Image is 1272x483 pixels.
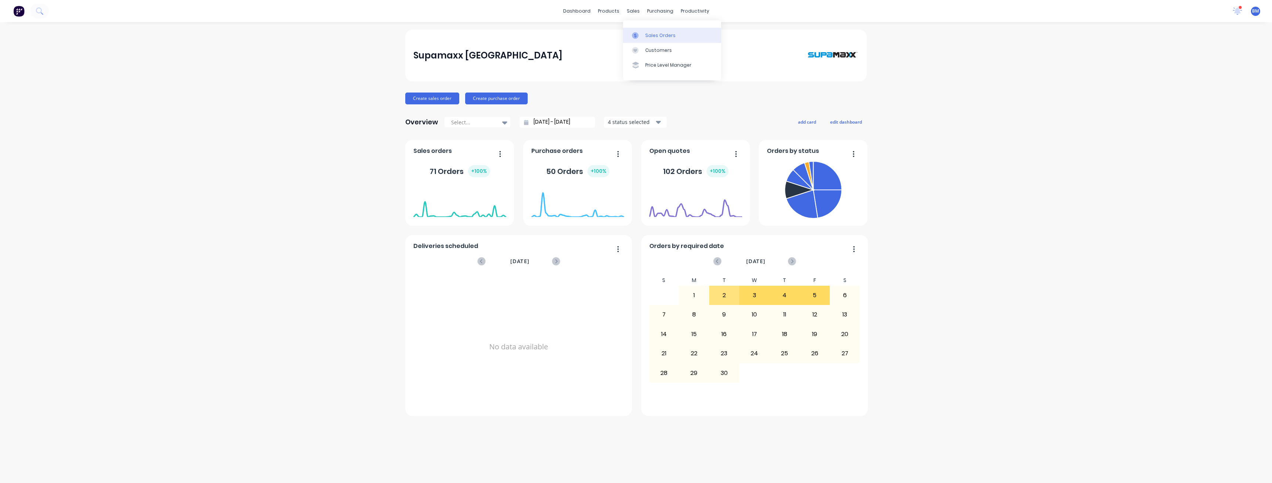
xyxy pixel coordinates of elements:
div: 15 [679,325,709,343]
div: purchasing [643,6,677,17]
div: Price Level Manager [645,62,691,68]
div: 28 [649,363,679,382]
div: + 100 % [468,165,490,177]
div: + 100 % [588,165,609,177]
div: No data available [413,275,624,419]
span: Open quotes [649,147,690,155]
div: 10 [740,305,769,324]
div: Supamaxx [GEOGRAPHIC_DATA] [413,48,562,63]
div: 8 [679,305,709,324]
div: 4 status selected [608,118,654,126]
div: 2 [710,286,739,305]
a: Sales Orders [623,28,721,43]
div: Sales Orders [645,32,676,39]
div: + 100 % [707,165,728,177]
a: dashboard [559,6,594,17]
div: 17 [740,325,769,343]
span: BM [1252,8,1259,14]
div: 13 [830,305,860,324]
div: 22 [679,344,709,363]
div: products [594,6,623,17]
div: 19 [800,325,829,343]
div: 25 [770,344,799,363]
div: 12 [800,305,829,324]
div: 26 [800,344,829,363]
div: M [679,275,709,286]
div: T [709,275,740,286]
div: 5 [800,286,829,305]
div: 3 [740,286,769,305]
div: 11 [770,305,799,324]
div: sales [623,6,643,17]
span: Orders by status [767,147,819,155]
div: 18 [770,325,799,343]
div: 14 [649,325,679,343]
div: 9 [710,305,739,324]
div: 4 [770,286,799,305]
div: 1 [679,286,709,305]
div: F [799,275,830,286]
div: Overview [405,115,438,130]
button: edit dashboard [825,117,867,127]
button: Create purchase order [465,93,528,104]
button: add card [793,117,821,127]
img: Supamaxx Australia [807,37,859,74]
div: W [739,275,769,286]
span: Orders by required date [649,242,724,251]
a: Price Level Manager [623,58,721,73]
div: 24 [740,344,769,363]
div: T [769,275,800,286]
span: Sales orders [413,147,452,155]
div: S [649,275,679,286]
button: Create sales order [405,93,459,104]
div: 27 [830,344,860,363]
div: 16 [710,325,739,343]
a: Customers [623,43,721,58]
div: Customers [645,47,672,54]
div: 71 Orders [430,165,490,177]
div: S [830,275,860,286]
div: 30 [710,363,739,382]
div: 23 [710,344,739,363]
div: 50 Orders [546,165,609,177]
div: 102 Orders [663,165,728,177]
span: Purchase orders [531,147,583,155]
div: 6 [830,286,860,305]
div: 29 [679,363,709,382]
div: 21 [649,344,679,363]
span: [DATE] [510,257,530,265]
button: 4 status selected [604,117,667,128]
div: 20 [830,325,860,343]
span: [DATE] [746,257,765,265]
img: Factory [13,6,24,17]
div: productivity [677,6,713,17]
div: 7 [649,305,679,324]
